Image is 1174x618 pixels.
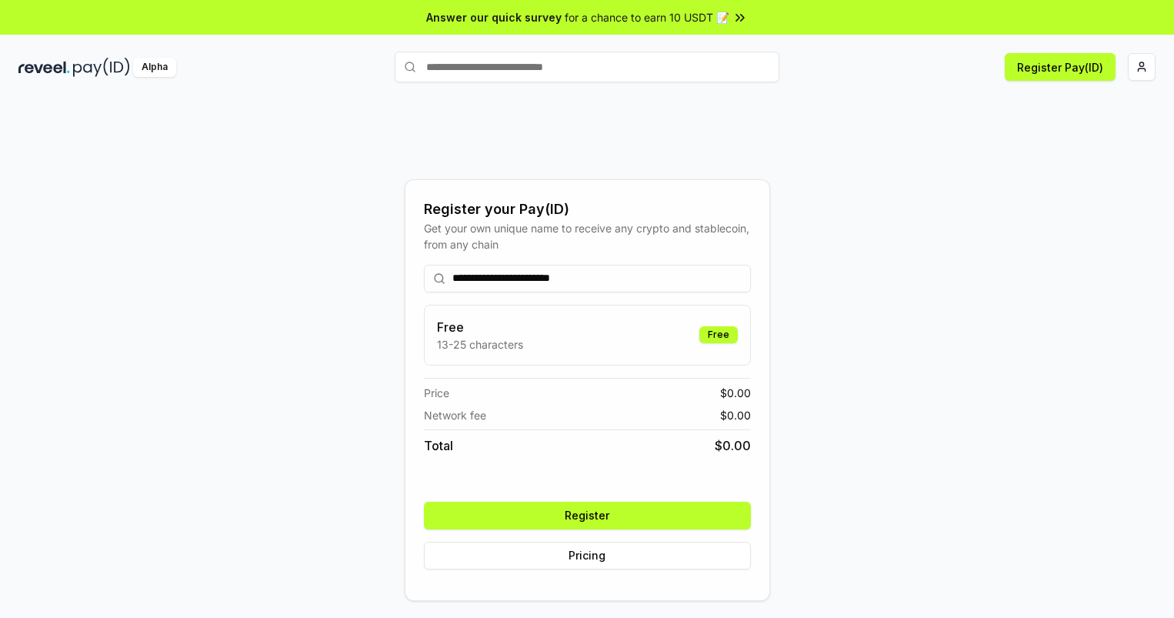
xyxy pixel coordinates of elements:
[133,58,176,77] div: Alpha
[424,385,449,401] span: Price
[720,385,751,401] span: $ 0.00
[18,58,70,77] img: reveel_dark
[720,407,751,423] span: $ 0.00
[715,436,751,455] span: $ 0.00
[426,9,562,25] span: Answer our quick survey
[424,199,751,220] div: Register your Pay(ID)
[424,436,453,455] span: Total
[437,336,523,352] p: 13-25 characters
[424,542,751,570] button: Pricing
[424,502,751,529] button: Register
[565,9,729,25] span: for a chance to earn 10 USDT 📝
[1005,53,1116,81] button: Register Pay(ID)
[73,58,130,77] img: pay_id
[424,220,751,252] div: Get your own unique name to receive any crypto and stablecoin, from any chain
[437,318,523,336] h3: Free
[699,326,738,343] div: Free
[424,407,486,423] span: Network fee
